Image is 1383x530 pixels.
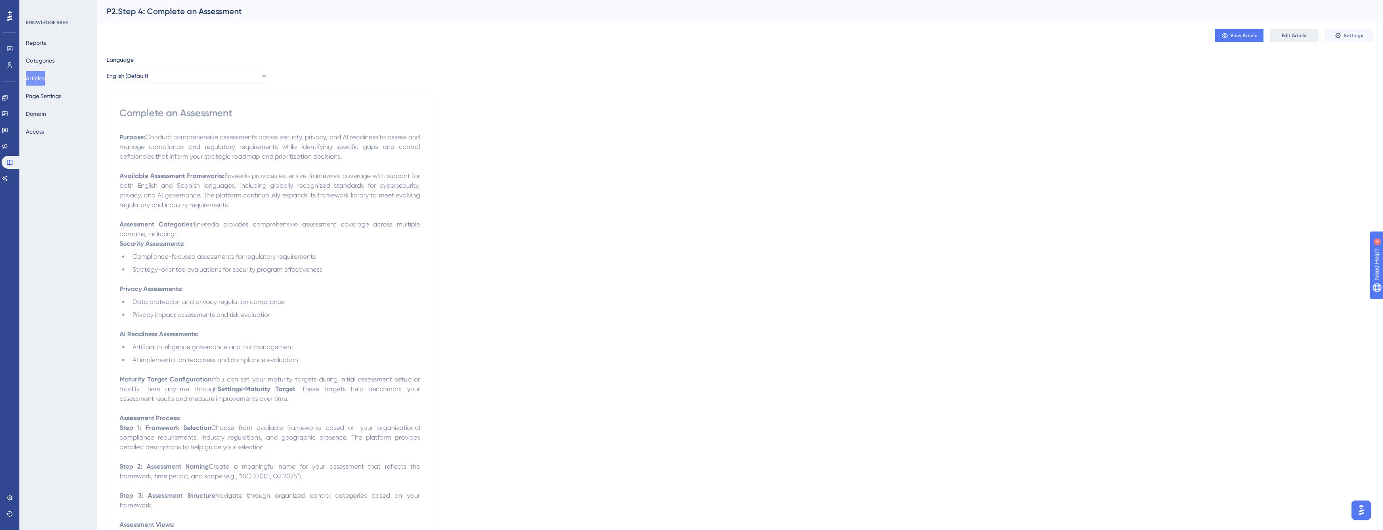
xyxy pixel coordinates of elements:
strong: Maturity Target [245,385,295,393]
button: Domain [26,107,46,121]
strong: Privacy Assessments: [120,285,183,293]
span: Edit Article [1282,32,1307,39]
span: English (Default) [107,71,148,81]
span: Settings [1344,32,1363,39]
button: View Article [1215,29,1263,42]
button: Categories [26,53,55,68]
span: Need Help? [19,2,50,12]
span: Navigate through organized control categories based on your framework. [120,492,422,509]
button: Edit Article [1270,29,1318,42]
button: Reports [26,36,46,50]
strong: Assessment Views: [120,521,174,528]
span: > [242,385,245,393]
strong: Step 2: Assessment Naming [120,463,209,470]
strong: AI Readiness Assessments: [120,330,198,338]
button: Articles [26,71,45,86]
strong: Step 1: Framework Selection [120,424,211,432]
span: Create a meaningful name for your assessment that reflects the framework, time period, and scope ... [120,463,422,480]
span: AI implementation readiness and compliance evaluation [132,356,298,364]
div: KNOWLEDGE BASE [26,19,68,26]
strong: Assessment Process: [120,414,180,422]
span: Artificial intelligence governance and risk management [132,343,294,351]
div: Complete an Assessment [120,107,420,119]
span: Strategy-oriented evaluations for security program effectiveness [132,266,322,273]
strong: Security Assessments: [120,240,185,247]
span: Data protection and privacy regulation compliance [132,298,285,306]
span: Enveedo provides comprehensive assessment coverage across multiple domains, including: [120,220,422,238]
span: View Article [1230,32,1257,39]
span: You can set your maturity targets during initial assessment setup or modify them anytime through [120,375,422,393]
button: Page Settings [26,89,61,103]
strong: Step 3: Assessment Structure [120,492,215,499]
button: English (Default) [107,68,268,84]
span: Compliance-focused assessments for regulatory requirements [132,253,316,260]
span: Conduct comprehensive assessments across security, privacy, and AI readiness to assess and manage... [120,133,422,160]
div: 4 [56,4,59,10]
button: Access [26,124,44,139]
div: P2.Step 4: Complete an Assessment [107,6,1353,17]
button: Settings [1325,29,1373,42]
span: Choose from available frameworks based on your organizational compliance requirements, industry r... [120,424,422,451]
span: Enveedo provides extensive framework coverage with support for both English and Spanish languages... [120,172,422,209]
strong: Available Assessment Frameworks: [120,172,225,180]
span: Language [107,55,134,65]
span: Privacy impact assessments and risk evaluation [132,311,272,318]
strong: Settings [218,385,242,393]
strong: Assessment Categories: [120,220,194,228]
strong: Maturity Target Configuration: [120,375,213,383]
iframe: UserGuiding AI Assistant Launcher [1349,498,1373,522]
strong: Purpose: [120,133,145,141]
